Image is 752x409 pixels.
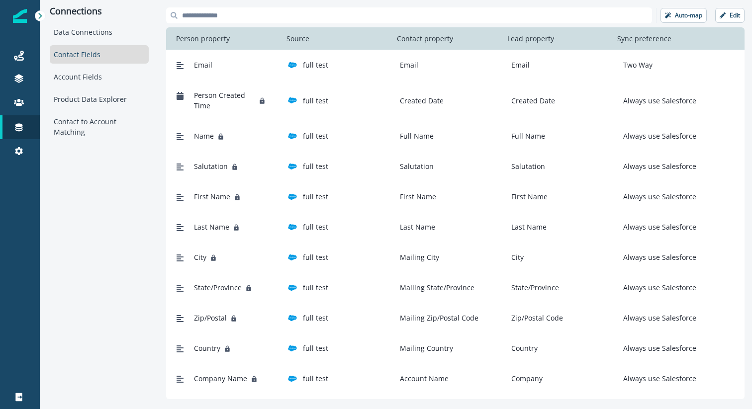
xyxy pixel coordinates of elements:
img: salesforce [288,344,297,353]
p: Created Date [396,95,444,106]
button: Auto-map [660,8,707,23]
p: Connections [50,6,149,17]
p: Always use Salesforce [619,282,696,293]
span: Salutation [194,161,228,171]
p: Person property [172,33,234,44]
p: State/Province [507,282,559,293]
img: salesforce [288,96,297,105]
p: Mailing Country [396,343,453,353]
p: Always use Salesforce [619,343,696,353]
img: salesforce [288,61,297,70]
div: Product Data Explorer [50,90,149,108]
p: Full Name [507,131,545,141]
p: Always use Salesforce [619,373,696,384]
p: Always use Salesforce [619,95,696,106]
p: Created Date [507,95,555,106]
p: full test [303,373,328,384]
img: salesforce [288,162,297,171]
p: Salutation [507,161,545,171]
p: Last Name [396,222,435,232]
span: Email [194,60,212,70]
p: full test [303,222,328,232]
p: Mailing State/Province [396,282,474,293]
p: Email [507,60,530,70]
p: Mailing City [396,252,439,262]
p: Always use Salesforce [619,222,696,232]
span: Name [194,131,214,141]
p: Always use Salesforce [619,161,696,171]
p: full test [303,95,328,106]
p: Mailing Zip/Postal Code [396,313,478,323]
span: Company Name [194,373,247,384]
img: Inflection [13,9,27,23]
p: Contact property [393,33,457,44]
span: State/Province [194,282,242,293]
p: full test [303,131,328,141]
p: full test [303,282,328,293]
p: Salutation [396,161,434,171]
p: Email [396,60,418,70]
img: salesforce [288,283,297,292]
p: First Name [396,191,436,202]
p: Always use Salesforce [619,191,696,202]
p: Edit [730,12,740,19]
span: City [194,252,206,262]
p: Source [282,33,313,44]
div: Contact to Account Matching [50,112,149,141]
p: Auto-map [675,12,702,19]
p: Lead property [503,33,558,44]
div: Account Fields [50,68,149,86]
span: Zip/Postal [194,313,227,323]
div: Data Connections [50,23,149,41]
p: Country [507,343,538,353]
span: First Name [194,191,230,202]
p: Sync preference [613,33,675,44]
div: Contact Fields [50,45,149,64]
span: Person Created Time [194,90,255,111]
button: Edit [715,8,745,23]
p: full test [303,252,328,262]
p: Always use Salesforce [619,252,696,262]
span: Country [194,343,220,353]
p: Last Name [507,222,547,232]
p: full test [303,343,328,353]
img: salesforce [288,192,297,201]
p: Company [507,373,543,384]
img: salesforce [288,223,297,232]
p: Always use Salesforce [619,313,696,323]
span: Last Name [194,222,229,232]
p: Zip/Postal Code [507,313,563,323]
p: full test [303,60,328,70]
p: full test [303,161,328,171]
p: First Name [507,191,548,202]
p: full test [303,191,328,202]
p: full test [303,313,328,323]
p: Full Name [396,131,434,141]
p: City [507,252,524,262]
img: salesforce [288,253,297,262]
img: salesforce [288,132,297,141]
img: salesforce [288,374,297,383]
p: Two Way [619,60,653,70]
p: Always use Salesforce [619,131,696,141]
img: salesforce [288,314,297,323]
p: Account Name [396,373,449,384]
